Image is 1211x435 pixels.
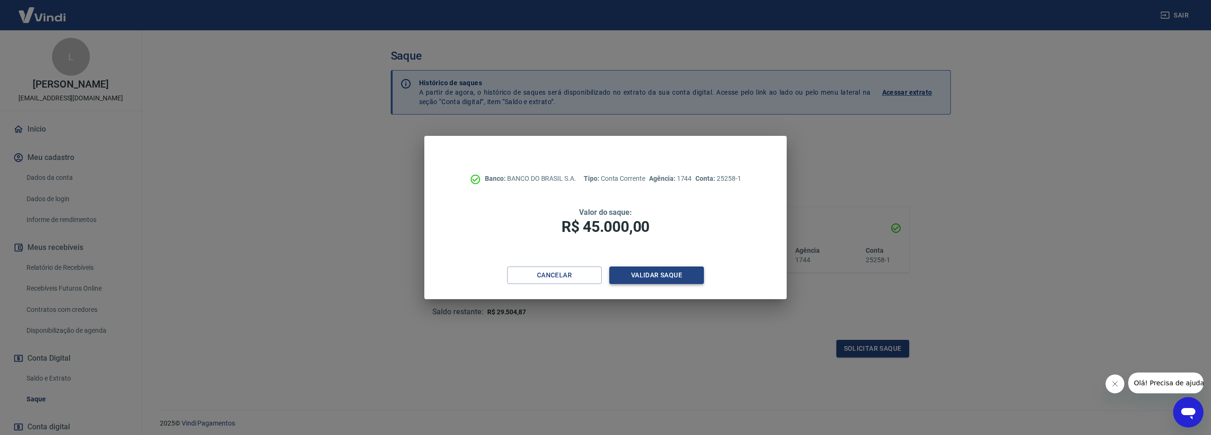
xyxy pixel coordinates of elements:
[695,174,741,184] p: 25258-1
[649,174,692,184] p: 1744
[584,174,645,184] p: Conta Corrente
[485,175,507,182] span: Banco:
[695,175,717,182] span: Conta:
[562,218,649,236] span: R$ 45.000,00
[1173,397,1203,427] iframe: Botão para abrir a janela de mensagens
[649,175,677,182] span: Agência:
[1106,374,1124,393] iframe: Fechar mensagem
[1128,373,1203,393] iframe: Mensagem da empresa
[609,266,704,284] button: Validar saque
[6,7,79,14] span: Olá! Precisa de ajuda?
[584,175,601,182] span: Tipo:
[485,174,576,184] p: BANCO DO BRASIL S.A.
[579,208,632,217] span: Valor do saque:
[507,266,602,284] button: Cancelar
